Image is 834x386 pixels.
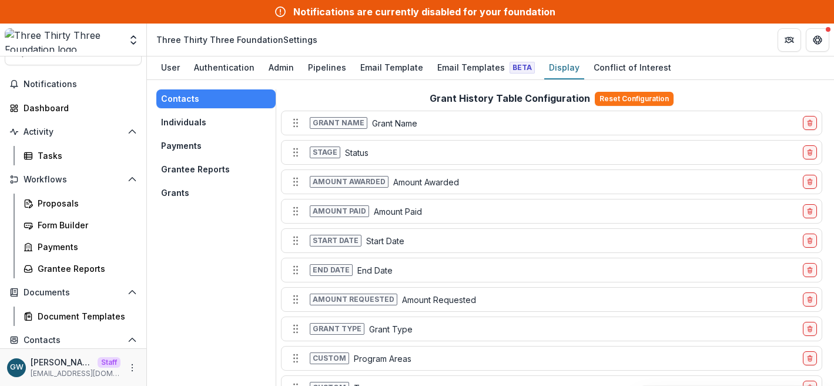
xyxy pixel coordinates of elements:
[393,176,459,188] p: Amount Awarded
[19,215,142,235] a: Form Builder
[286,172,305,191] button: Move field
[38,310,132,322] div: Document Templates
[356,56,428,79] a: Email Template
[264,59,299,76] div: Admin
[310,176,388,188] span: Amount awarded
[374,205,422,218] p: Amount Paid
[156,113,276,132] button: Individuals
[366,235,404,247] p: Start Date
[803,145,817,159] button: delete-field-row
[38,241,132,253] div: Payments
[430,93,590,104] h2: Grant History Table Configuration
[24,102,132,114] div: Dashboard
[286,143,305,162] button: Move field
[5,28,120,52] img: Three Thirty Three Foundation logo
[19,194,142,213] a: Proposals
[310,264,353,276] span: End date
[38,197,132,209] div: Proposals
[286,320,305,338] button: Move field
[310,235,361,247] span: Start date
[433,59,540,76] div: Email Templates
[286,349,305,368] button: Move field
[31,356,93,368] p: [PERSON_NAME]
[156,184,276,202] button: Grants
[803,175,817,189] button: delete-field-row
[303,56,351,79] a: Pipelines
[156,56,185,79] a: User
[803,204,817,218] button: delete-field-row
[369,323,413,335] p: Grant Type
[5,170,142,189] button: Open Workflows
[152,31,322,48] nav: breadcrumb
[156,160,276,179] button: Grantee Reports
[24,335,123,345] span: Contacts
[19,146,142,165] a: Tasks
[98,357,120,368] p: Staff
[24,127,123,137] span: Activity
[803,234,817,248] button: delete-field-row
[5,331,142,350] button: Open Contacts
[24,79,137,89] span: Notifications
[803,263,817,277] button: delete-field-row
[24,288,123,298] span: Documents
[589,56,676,79] a: Conflict of Interest
[19,259,142,278] a: Grantee Reports
[24,175,123,185] span: Workflows
[156,34,317,46] div: Three Thirty Three Foundation Settings
[286,231,305,250] button: Move field
[156,59,185,76] div: User
[345,147,369,159] p: Status
[125,28,142,52] button: Open entity switcher
[544,59,584,76] div: Display
[589,59,676,76] div: Conflict of Interest
[310,117,367,129] span: Grant name
[156,89,276,108] button: Contacts
[354,352,411,365] p: Program Areas
[5,122,142,141] button: Open Activity
[10,364,24,371] div: Grace Willig
[264,56,299,79] a: Admin
[510,62,535,74] span: Beta
[803,292,817,307] button: delete-field-row
[803,351,817,365] button: delete-field-row
[372,117,417,129] p: Grant Name
[310,205,369,217] span: Amount paid
[310,294,397,305] span: Amount requested
[189,56,259,79] a: Authentication
[595,92,674,106] button: Reset Configuration
[803,116,817,130] button: delete-field-row
[38,262,132,275] div: Grantee Reports
[286,114,305,132] button: Move field
[125,361,139,375] button: More
[286,202,305,221] button: Move field
[803,322,817,336] button: delete-field-row
[5,75,142,94] button: Notifications
[778,28,801,52] button: Partners
[156,137,276,155] button: Payments
[31,368,120,379] p: [EMAIL_ADDRESS][DOMAIN_NAME]
[286,290,305,309] button: Move field
[310,352,349,364] span: Custom
[806,28,829,52] button: Get Help
[5,98,142,118] a: Dashboard
[356,59,428,76] div: Email Template
[19,237,142,257] a: Payments
[357,264,393,277] p: End Date
[544,56,584,79] a: Display
[286,261,305,279] button: Move field
[402,294,476,306] p: Amount Requested
[310,323,364,335] span: Grant type
[310,147,340,158] span: Stage
[5,283,142,302] button: Open Documents
[38,149,132,162] div: Tasks
[38,219,132,231] div: Form Builder
[303,59,351,76] div: Pipelines
[189,59,259,76] div: Authentication
[19,307,142,326] a: Document Templates
[293,5,555,19] div: Notifications are currently disabled for your foundation
[433,56,540,79] a: Email Templates Beta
